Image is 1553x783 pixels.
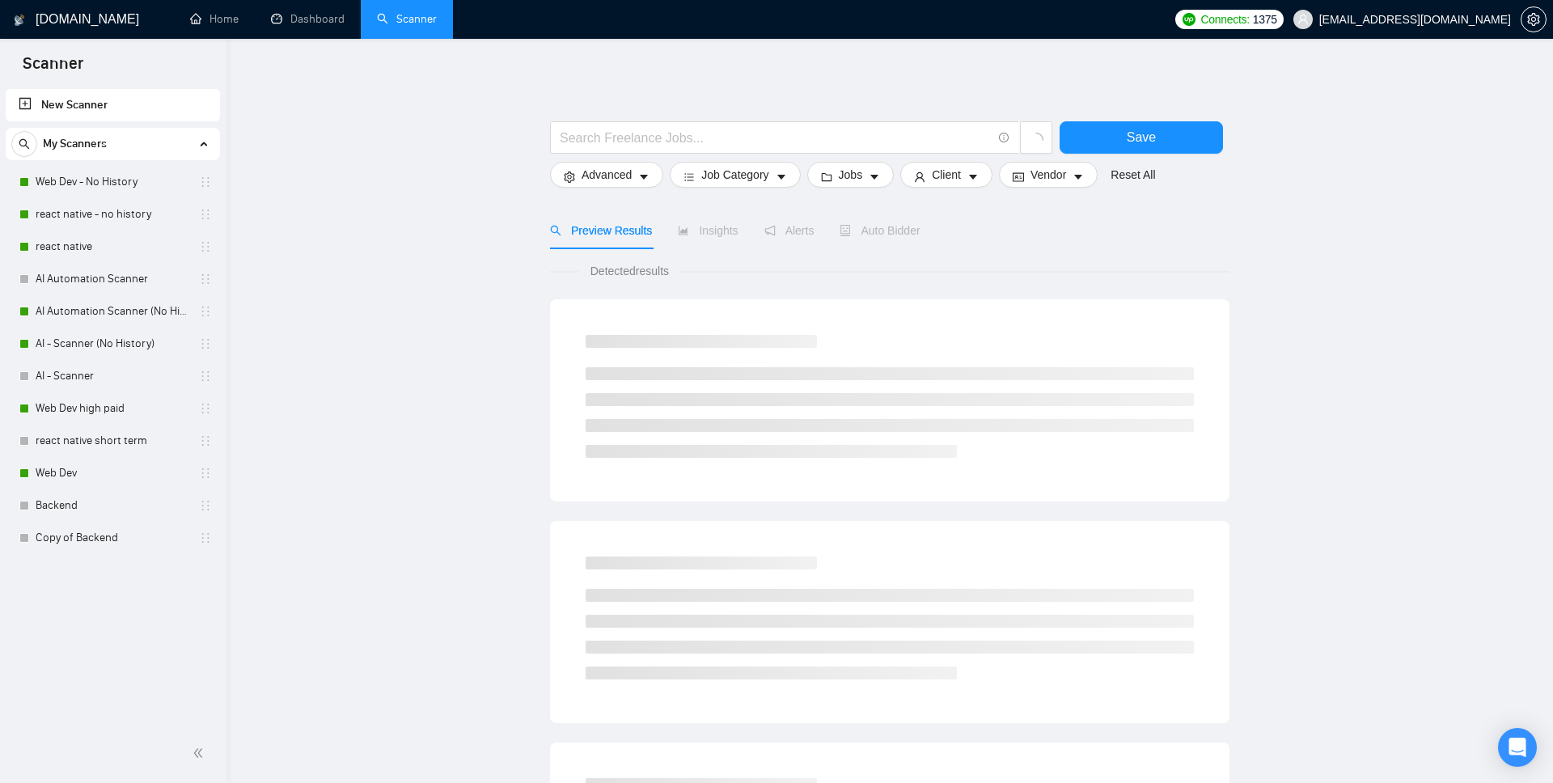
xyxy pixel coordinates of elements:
[1183,13,1195,26] img: upwork-logo.png
[36,166,189,198] a: Web Dev - No History
[10,52,96,86] span: Scanner
[377,12,437,26] a: searchScanner
[1253,11,1277,28] span: 1375
[36,295,189,328] a: AI Automation Scanner (No History)
[199,531,212,544] span: holder
[807,162,895,188] button: folderJobscaret-down
[1111,166,1155,184] a: Reset All
[199,305,212,318] span: holder
[579,262,680,280] span: Detected results
[199,370,212,383] span: holder
[839,166,863,184] span: Jobs
[1030,166,1066,184] span: Vendor
[199,273,212,286] span: holder
[199,240,212,253] span: holder
[900,162,992,188] button: userClientcaret-down
[560,128,992,148] input: Search Freelance Jobs...
[36,328,189,360] a: AI - Scanner (No History)
[764,225,776,236] span: notification
[36,360,189,392] a: AI - Scanner
[6,128,220,554] li: My Scanners
[193,745,209,761] span: double-left
[199,337,212,350] span: holder
[199,467,212,480] span: holder
[821,171,832,183] span: folder
[840,225,851,236] span: robot
[199,499,212,512] span: holder
[14,7,25,33] img: logo
[550,224,652,237] span: Preview Results
[701,166,768,184] span: Job Category
[840,224,920,237] span: Auto Bidder
[1073,171,1084,183] span: caret-down
[36,198,189,231] a: react native - no history
[1498,728,1537,767] div: Open Intercom Messenger
[1200,11,1249,28] span: Connects:
[638,171,650,183] span: caret-down
[776,171,787,183] span: caret-down
[36,263,189,295] a: AI Automation Scanner
[36,392,189,425] a: Web Dev high paid
[670,162,800,188] button: barsJob Categorycaret-down
[36,457,189,489] a: Web Dev
[582,166,632,184] span: Advanced
[1297,14,1309,25] span: user
[683,171,695,183] span: bars
[36,425,189,457] a: react native short term
[1127,127,1156,147] span: Save
[914,171,925,183] span: user
[564,171,575,183] span: setting
[678,224,738,237] span: Insights
[36,231,189,263] a: react native
[932,166,961,184] span: Client
[1521,13,1546,26] span: setting
[199,176,212,188] span: holder
[6,89,220,121] li: New Scanner
[869,171,880,183] span: caret-down
[967,171,979,183] span: caret-down
[550,225,561,236] span: search
[999,133,1009,143] span: info-circle
[1060,121,1223,154] button: Save
[271,12,345,26] a: dashboardDashboard
[199,208,212,221] span: holder
[36,522,189,554] a: Copy of Backend
[36,489,189,522] a: Backend
[678,225,689,236] span: area-chart
[1013,171,1024,183] span: idcard
[12,138,36,150] span: search
[199,402,212,415] span: holder
[19,89,207,121] a: New Scanner
[1521,6,1547,32] button: setting
[1029,133,1043,147] span: loading
[199,434,212,447] span: holder
[190,12,239,26] a: homeHome
[43,128,107,160] span: My Scanners
[1521,13,1547,26] a: setting
[550,162,663,188] button: settingAdvancedcaret-down
[764,224,815,237] span: Alerts
[11,131,37,157] button: search
[999,162,1098,188] button: idcardVendorcaret-down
